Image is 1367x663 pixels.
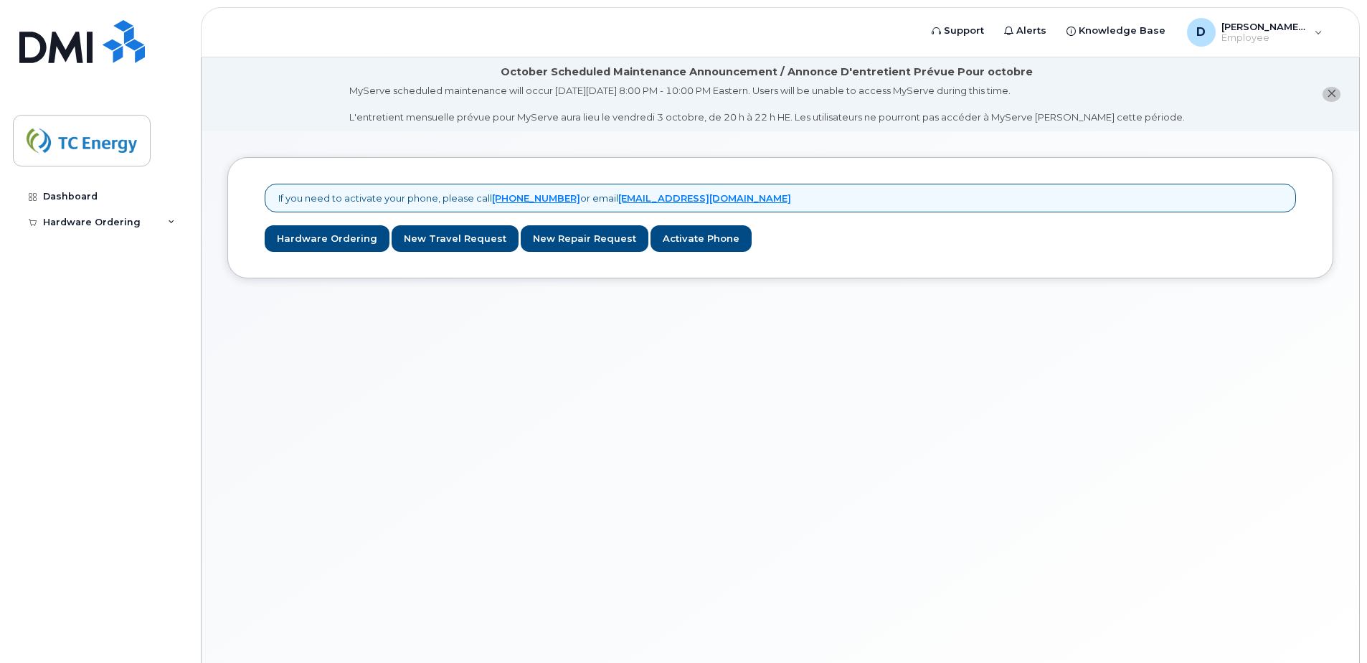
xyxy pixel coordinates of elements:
a: [EMAIL_ADDRESS][DOMAIN_NAME] [618,192,791,204]
div: October Scheduled Maintenance Announcement / Annonce D'entretient Prévue Pour octobre [501,65,1033,80]
iframe: Messenger Launcher [1305,601,1356,652]
a: New Travel Request [392,225,519,252]
button: close notification [1323,87,1340,102]
p: If you need to activate your phone, please call or email [278,192,791,205]
a: New Repair Request [521,225,648,252]
a: Activate Phone [651,225,752,252]
div: MyServe scheduled maintenance will occur [DATE][DATE] 8:00 PM - 10:00 PM Eastern. Users will be u... [349,84,1185,124]
a: [PHONE_NUMBER] [492,192,580,204]
a: Hardware Ordering [265,225,389,252]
